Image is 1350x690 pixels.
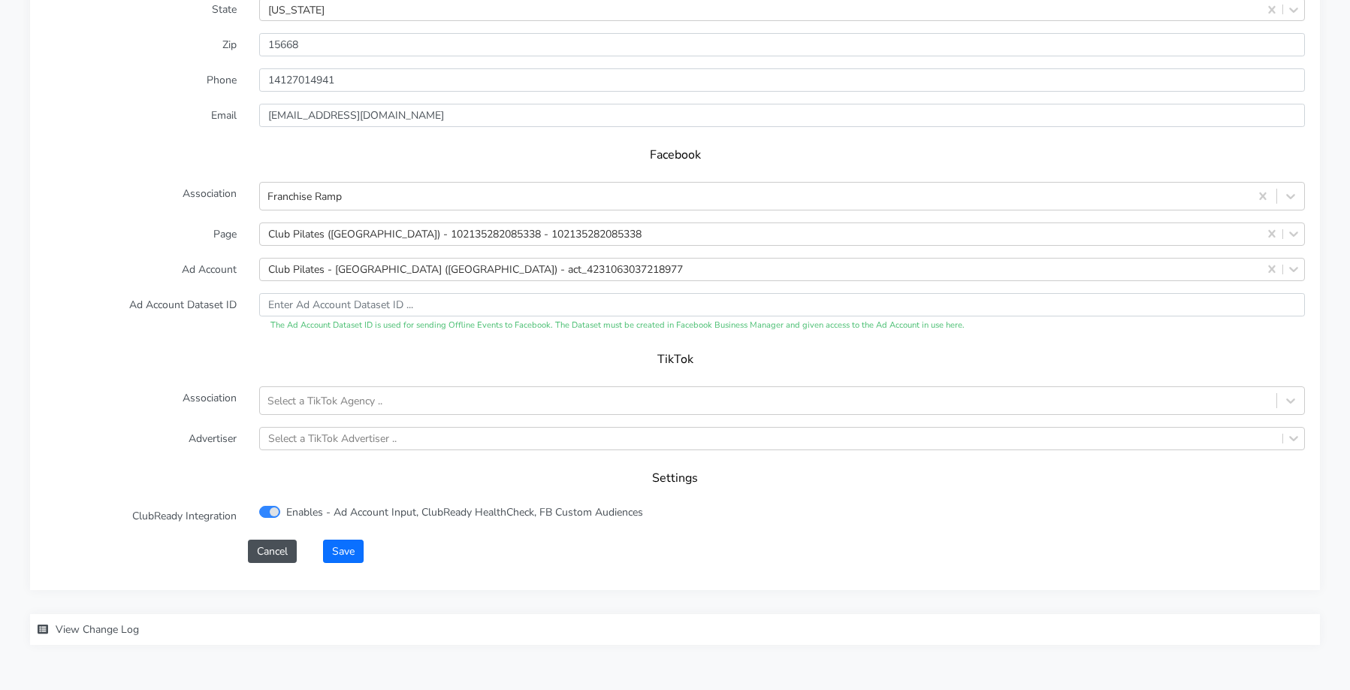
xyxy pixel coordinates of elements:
label: Ad Account Dataset ID [34,293,248,332]
label: Ad Account [34,258,248,281]
input: Enter Email ... [259,104,1305,127]
button: Cancel [248,540,297,563]
label: ClubReady Integration [34,504,248,528]
input: Enter Zip .. [259,33,1305,56]
label: Email [34,104,248,127]
h5: TikTok [60,353,1290,367]
label: Enables - Ad Account Input, ClubReady HealthCheck, FB Custom Audiences [286,504,643,520]
div: Franchise Ramp [267,188,342,204]
label: Zip [34,33,248,56]
h5: Facebook [60,148,1290,162]
label: Association [34,386,248,415]
h5: Settings [60,471,1290,486]
div: The Ad Account Dataset ID is used for sending Offline Events to Facebook. The Dataset must be cre... [259,319,1305,332]
div: [US_STATE] [268,2,325,17]
button: Save [323,540,364,563]
label: Association [34,182,248,210]
div: Club Pilates ([GEOGRAPHIC_DATA]) - 102135282085338 - 102135282085338 [268,226,642,242]
div: Club Pilates - [GEOGRAPHIC_DATA] ([GEOGRAPHIC_DATA]) - act_4231063037218977 [268,262,683,277]
label: Phone [34,68,248,92]
input: Enter phone ... [259,68,1305,92]
label: Page [34,222,248,246]
div: Select a TikTok Advertiser .. [268,431,397,446]
div: Select a TikTok Agency .. [267,392,382,408]
input: Enter Ad Account Dataset ID ... [259,293,1305,316]
span: View Change Log [56,622,139,637]
label: Advertiser [34,427,248,450]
